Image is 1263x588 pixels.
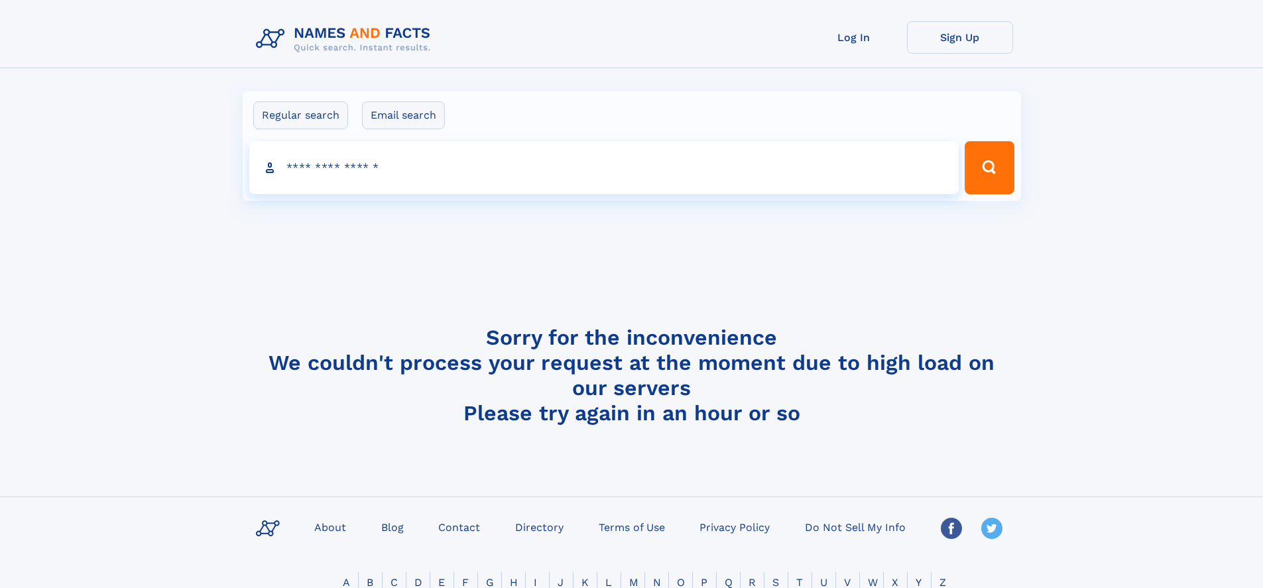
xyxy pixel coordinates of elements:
img: Logo Names and Facts [251,21,442,57]
h4: Sorry for the inconvenience We couldn't process your request at the moment due to high load on ou... [251,325,1013,426]
input: search input [249,141,959,194]
a: Sign Up [907,21,1013,54]
a: About [309,517,351,536]
label: Regular search [253,101,348,129]
a: Terms of Use [593,517,670,536]
img: Twitter [981,518,1002,539]
a: Privacy Policy [694,517,775,536]
label: Email search [362,101,445,129]
a: Directory [510,517,569,536]
a: Blog [376,517,409,536]
a: Contact [433,517,485,536]
a: Do Not Sell My Info [800,517,911,536]
a: Log In [801,21,907,54]
button: Search Button [965,141,1014,194]
img: Facebook [941,518,962,539]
